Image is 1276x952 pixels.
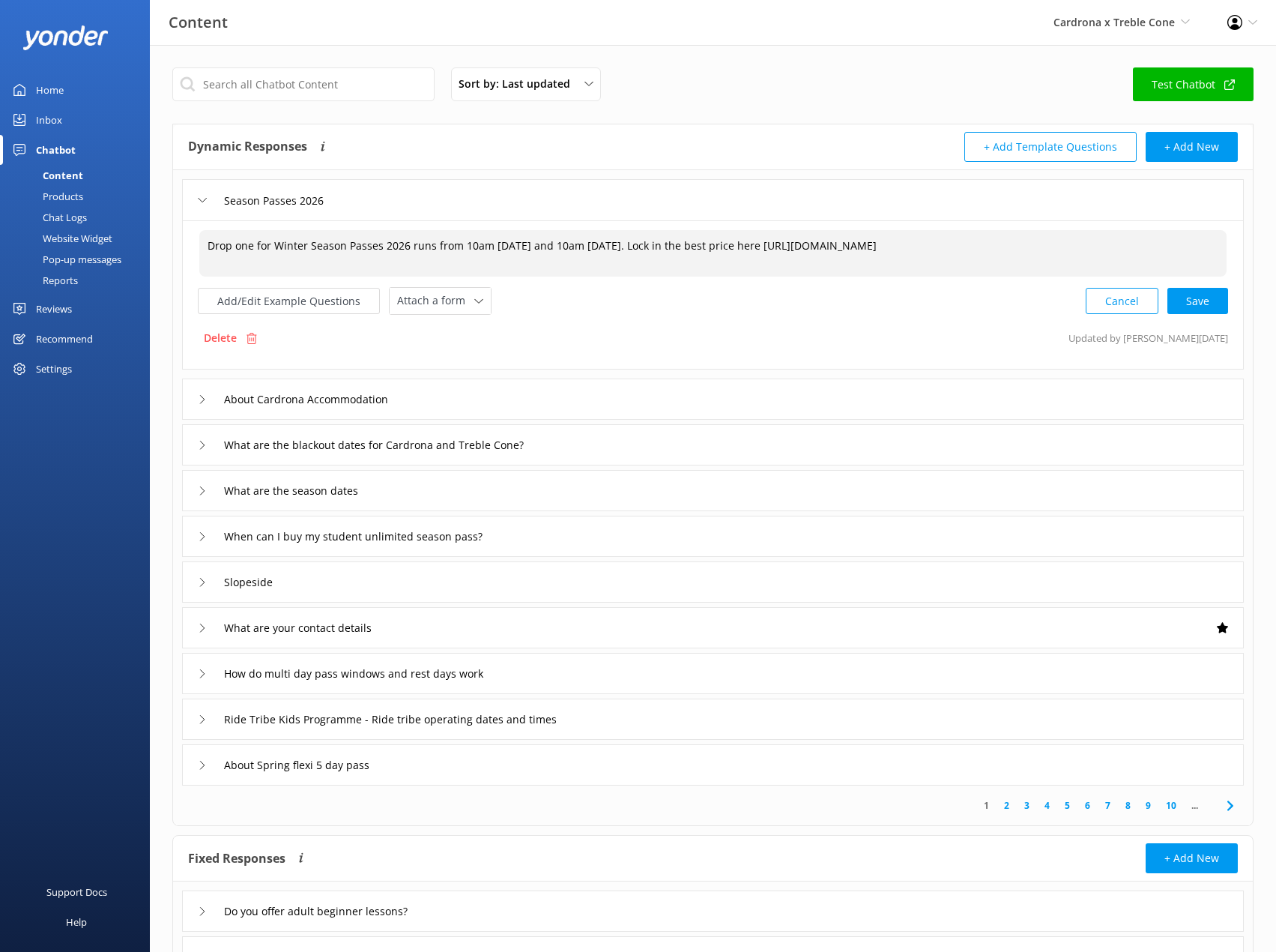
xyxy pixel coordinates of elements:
a: 2 [997,798,1017,813]
textarea: Drop one for Winter Season Passes 2026 runs from 10am [DATE] and 10am [DATE]. Lock in the best pr... [199,230,1227,277]
a: 10 [1158,798,1184,813]
span: Attach a form [397,292,474,309]
div: Pop-up messages [9,249,121,270]
a: Test Chatbot [1133,67,1254,101]
div: Website Widget [9,228,112,249]
a: 1 [976,798,997,813]
span: Cardrona x Treble Cone [1053,15,1175,29]
p: Delete [204,330,237,346]
button: Cancel [1086,288,1158,314]
div: Reports [9,270,78,291]
a: Website Widget [9,228,150,249]
div: Settings [36,354,72,384]
button: + Add New [1146,843,1238,873]
div: Home [36,75,64,105]
button: Add/Edit Example Questions [198,288,380,314]
a: Reports [9,270,150,291]
a: 4 [1037,798,1057,813]
a: 8 [1118,798,1138,813]
span: Sort by: Last updated [459,76,579,92]
div: Content [9,165,83,186]
div: Reviews [36,294,72,324]
a: 6 [1077,798,1098,813]
div: Help [66,907,87,937]
span: ... [1184,798,1206,813]
img: yonder-white-logo.png [22,25,109,50]
button: + Add New [1146,132,1238,162]
div: Recommend [36,324,93,354]
input: Search all Chatbot Content [172,67,435,101]
a: Products [9,186,150,207]
a: 5 [1057,798,1077,813]
button: Save [1167,288,1228,314]
div: Products [9,186,83,207]
a: 3 [1017,798,1037,813]
h4: Dynamic Responses [188,132,307,162]
div: Chatbot [36,135,76,165]
a: 9 [1138,798,1158,813]
div: Chat Logs [9,207,87,228]
h4: Fixed Responses [188,843,285,873]
a: 7 [1098,798,1118,813]
p: Updated by [PERSON_NAME] [DATE] [1068,324,1228,352]
button: + Add Template Questions [964,132,1137,162]
a: Pop-up messages [9,249,150,270]
div: Support Docs [46,877,107,907]
a: Content [9,165,150,186]
h3: Content [169,10,228,34]
div: Inbox [36,105,62,135]
a: Chat Logs [9,207,150,228]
